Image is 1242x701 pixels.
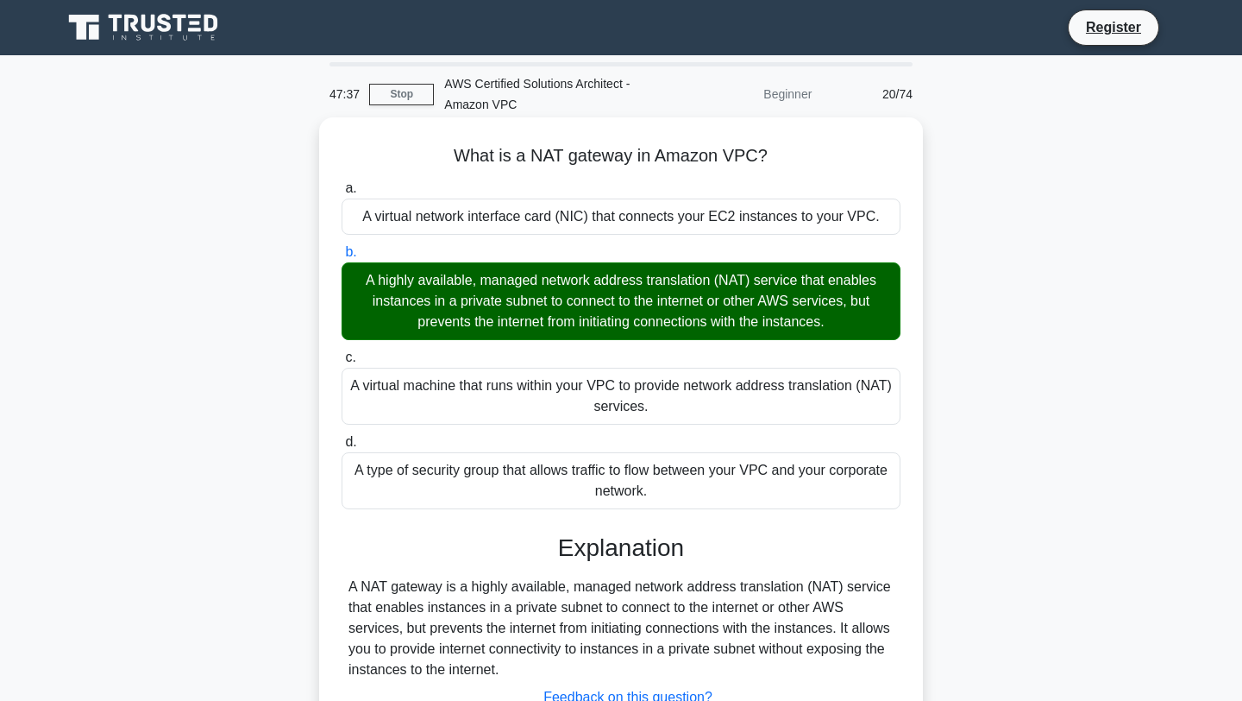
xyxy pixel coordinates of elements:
span: d. [345,434,356,449]
div: 47:37 [319,77,369,111]
div: A type of security group that allows traffic to flow between your VPC and your corporate network. [342,452,900,509]
span: c. [345,350,355,364]
h3: Explanation [352,534,890,563]
span: b. [345,244,356,259]
div: Beginner [671,77,822,111]
div: A virtual network interface card (NIC) that connects your EC2 instances to your VPC. [342,199,900,235]
div: A highly available, managed network address translation (NAT) service that enables instances in a... [342,262,900,340]
div: A NAT gateway is a highly available, managed network address translation (NAT) service that enabl... [348,577,894,680]
a: Register [1076,16,1151,38]
h5: What is a NAT gateway in Amazon VPC? [340,145,902,167]
div: A virtual machine that runs within your VPC to provide network address translation (NAT) services. [342,368,900,425]
div: 20/74 [822,77,923,111]
div: AWS Certified Solutions Architect - Amazon VPC [434,66,671,122]
span: a. [345,180,356,195]
a: Stop [369,84,434,105]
